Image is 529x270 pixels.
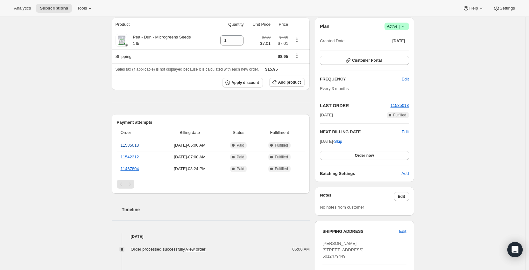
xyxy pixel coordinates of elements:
button: Tools [73,4,97,13]
span: 06:00 AM [292,246,310,253]
h4: [DATE] [112,233,310,240]
button: Apply discount [222,78,263,87]
span: Paid [236,155,244,160]
th: Order [117,126,159,140]
h2: FREQUENCY [320,76,402,82]
th: Unit Price [245,17,272,31]
button: Subscriptions [36,4,72,13]
img: product img [116,34,128,47]
button: Edit [395,226,410,237]
span: Analytics [14,6,31,11]
small: $7.38 [262,35,271,39]
span: Add product [278,80,301,85]
button: Shipping actions [292,52,302,59]
button: Order now [320,151,409,160]
nav: Pagination [117,180,305,189]
span: Tools [77,6,87,11]
span: Paid [236,143,244,148]
span: Fulfilled [275,155,288,160]
a: 11585018 [391,103,409,108]
span: Fulfillment [258,129,301,136]
a: View order [186,247,206,252]
span: Created Date [320,38,344,44]
span: | [399,24,400,29]
span: Help [469,6,478,11]
span: [DATE] · 06:00 AM [160,142,219,149]
span: Fulfilled [393,113,406,118]
button: Settings [490,4,519,13]
button: Edit [402,129,409,135]
button: Add [398,169,413,179]
button: Product actions [292,36,302,43]
span: $7.01 [274,40,288,47]
small: $7.38 [279,35,288,39]
span: $7.01 [260,40,271,47]
button: Customer Portal [320,56,409,65]
span: Settings [500,6,515,11]
span: [PERSON_NAME] [STREET_ADDRESS] 5012479449 [322,241,363,259]
span: Every 3 months [320,86,349,91]
span: Edit [399,228,406,235]
span: [DATE] · 03:24 PM [160,166,219,172]
button: 11585018 [391,102,409,109]
button: Analytics [10,4,35,13]
span: Subscriptions [40,6,68,11]
span: [DATE] · 07:00 AM [160,154,219,160]
button: [DATE] [389,37,409,45]
span: $15.96 [265,67,278,72]
span: No notes from customer [320,205,364,210]
span: Active [387,23,406,30]
th: Price [272,17,290,31]
span: Fulfilled [275,143,288,148]
span: [DATE] · [320,139,342,144]
h2: NEXT BILLING DATE [320,129,402,135]
div: Pea - Dun - Microgreens Seeds [128,34,191,47]
span: [DATE] [320,112,333,118]
span: [DATE] [392,38,405,44]
a: 11585018 [121,143,139,148]
a: 11467804 [121,166,139,171]
button: Add product [269,78,305,87]
th: Shipping [112,49,212,63]
button: Skip [330,136,346,147]
h2: LAST ORDER [320,102,390,109]
div: Open Intercom Messenger [507,242,523,257]
span: Edit [398,194,405,199]
span: Fulfilled [275,166,288,171]
h2: Plan [320,23,329,30]
h6: Batching Settings [320,170,401,177]
span: Add [401,170,409,177]
span: Skip [334,138,342,145]
button: Edit [398,74,413,84]
span: Edit [402,76,409,82]
span: Paid [236,166,244,171]
h2: Payment attempts [117,119,305,126]
span: Order now [355,153,374,158]
h3: SHIPPING ADDRESS [322,228,399,235]
button: Help [459,4,488,13]
span: Order processed successfully. [131,247,206,252]
h2: Timeline [122,206,310,213]
span: Billing date [160,129,219,136]
h3: Notes [320,192,394,201]
span: Apply discount [231,80,259,85]
th: Product [112,17,212,31]
a: 11542312 [121,155,139,159]
th: Quantity [212,17,245,31]
span: Status [223,129,254,136]
span: $8.95 [278,54,288,59]
small: 1 lb [133,41,139,46]
button: Edit [394,192,409,201]
span: Customer Portal [352,58,382,63]
span: Sales tax (if applicable) is not displayed because it is calculated with each new order. [116,67,259,72]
